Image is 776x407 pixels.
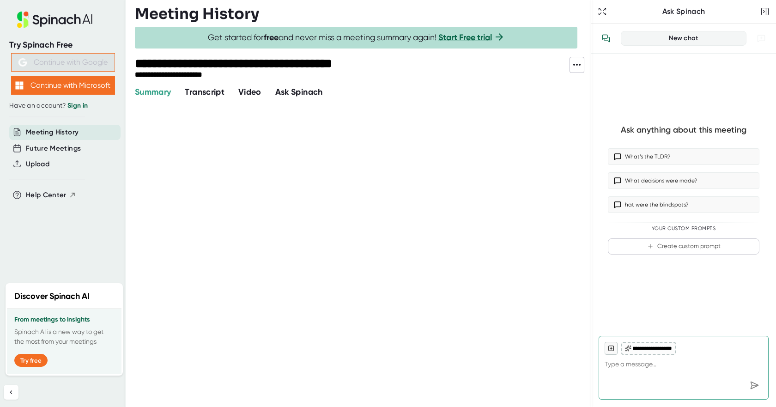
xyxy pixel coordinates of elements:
button: Transcript [185,86,224,98]
div: Have an account? [9,102,116,110]
span: Transcript [185,87,224,97]
div: Your Custom Prompts [608,225,759,232]
p: Spinach AI is a new way to get the most from your meetings [14,327,114,346]
span: Video [238,87,261,97]
div: Ask Spinach [609,7,758,16]
button: Help Center [26,190,76,200]
a: Start Free trial [438,32,492,43]
h3: Meeting History [135,5,259,23]
button: Expand to Ask Spinach page [596,5,609,18]
button: Meeting History [26,127,79,138]
div: Try Spinach Free [9,40,116,50]
button: What decisions were made? [608,172,759,189]
button: Collapse sidebar [4,385,18,400]
button: View conversation history [597,29,615,48]
button: Continue with Microsoft [11,76,115,95]
span: Ask Spinach [275,87,323,97]
button: What’s the TLDR? [608,148,759,165]
button: Video [238,86,261,98]
div: Send message [746,377,763,394]
button: Ask Spinach [275,86,323,98]
h2: Discover Spinach AI [14,290,90,303]
span: Summary [135,87,171,97]
button: Upload [26,159,49,170]
img: Aehbyd4JwY73AAAAAElFTkSuQmCC [18,58,27,67]
a: Sign in [67,102,88,109]
button: Summary [135,86,171,98]
button: Create custom prompt [608,238,759,255]
h3: From meetings to insights [14,316,114,323]
span: Help Center [26,190,67,200]
button: Future Meetings [26,143,81,154]
button: Close conversation sidebar [758,5,771,18]
b: free [264,32,279,43]
button: hat were the blindspots? [608,196,759,213]
div: Ask anything about this meeting [621,125,746,135]
span: Get started for and never miss a meeting summary again! [208,32,505,43]
button: Continue with Google [11,53,115,72]
div: New chat [627,34,740,43]
button: Try free [14,354,48,367]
